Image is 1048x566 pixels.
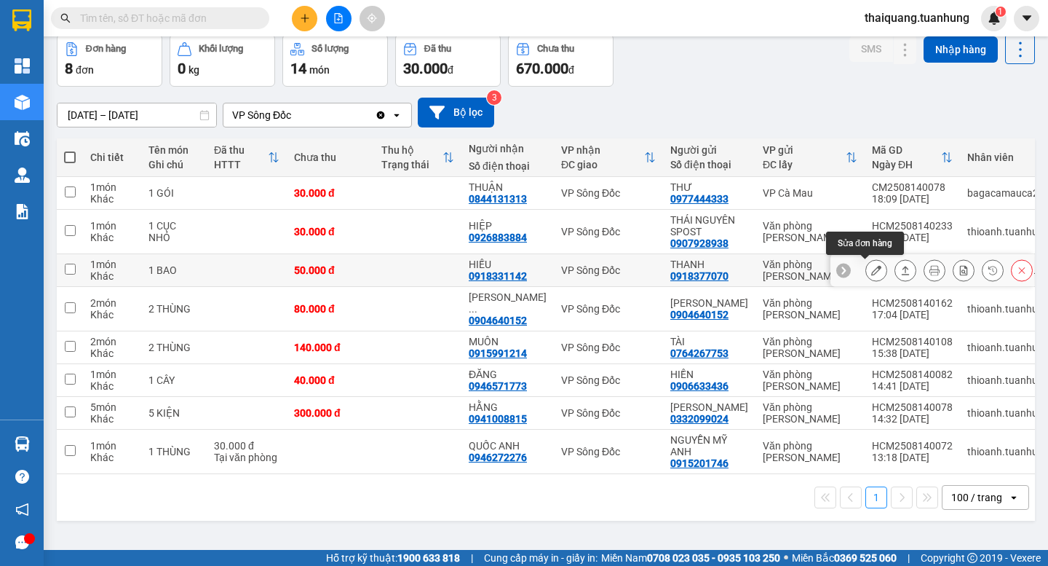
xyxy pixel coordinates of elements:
[872,413,953,425] div: 14:32 [DATE]
[872,181,953,193] div: CM2508140078
[188,64,199,76] span: kg
[670,380,729,392] div: 0906633436
[471,550,473,566] span: |
[516,60,568,77] span: 670.000
[872,336,953,347] div: HCM2508140108
[670,237,729,249] div: 0907928938
[293,108,294,122] input: Selected VP Sông Đốc.
[199,44,243,54] div: Khối lượng
[670,181,748,193] div: THƯ
[469,315,527,326] div: 0904640152
[670,270,729,282] div: 0918377070
[784,555,788,561] span: ⚪️
[360,6,385,31] button: aim
[294,264,367,276] div: 50.000 đ
[872,452,953,463] div: 13:18 [DATE]
[469,193,527,205] div: 0844131313
[214,452,279,463] div: Tại văn phòng
[469,369,547,380] div: ĐĂNG
[561,374,656,386] div: VP Sông Đốc
[12,9,31,31] img: logo-vxr
[469,303,477,315] span: ...
[7,91,175,115] b: GỬI : VP Sông Đốc
[872,309,953,321] div: 17:04 [DATE]
[214,144,268,156] div: Đã thu
[1008,492,1020,503] svg: open
[292,6,317,31] button: plus
[90,181,134,193] div: 1 món
[367,13,377,23] span: aim
[561,264,656,276] div: VP Sông Đốc
[670,159,748,170] div: Số điện thoại
[311,44,349,54] div: Số lượng
[872,220,953,232] div: HCM2508140233
[294,226,367,237] div: 30.000 đ
[290,60,306,77] span: 14
[763,369,857,392] div: Văn phòng [PERSON_NAME]
[90,220,134,232] div: 1 món
[865,138,960,177] th: Toggle SortBy
[763,259,857,282] div: Văn phòng [PERSON_NAME]
[403,60,448,77] span: 30.000
[469,291,547,315] div: ĐỖ VĨNH PHÁT
[294,303,367,315] div: 80.000 đ
[80,10,252,26] input: Tìm tên, số ĐT hoặc mã đơn
[170,34,275,87] button: Khối lượng0kg
[65,60,73,77] span: 8
[76,64,94,76] span: đơn
[90,232,134,243] div: Khác
[853,9,981,27] span: thaiquang.tuanhung
[15,168,30,183] img: warehouse-icon
[90,347,134,359] div: Khác
[561,342,656,353] div: VP Sông Đốc
[148,144,199,156] div: Tên món
[15,535,29,549] span: message
[670,309,729,321] div: 0904640152
[7,32,277,50] li: 85 [PERSON_NAME]
[418,98,494,127] button: Bộ lọc
[670,369,748,380] div: HIỀN
[670,401,748,413] div: MINH VIỄN
[294,152,367,163] div: Chưa thu
[469,347,527,359] div: 0915991214
[294,374,367,386] div: 40.000 đ
[207,138,287,177] th: Toggle SortBy
[86,44,126,54] div: Đơn hàng
[148,342,199,353] div: 2 THÙNG
[1014,6,1039,31] button: caret-down
[214,159,268,170] div: HTTT
[294,187,367,199] div: 30.000 đ
[148,303,199,315] div: 2 THÙNG
[469,401,547,413] div: HẰNG
[988,12,1001,25] img: icon-new-feature
[537,44,574,54] div: Chưa thu
[469,160,547,172] div: Số điện thoại
[670,457,729,469] div: 0915201746
[561,159,644,170] div: ĐC giao
[755,138,865,177] th: Toggle SortBy
[424,44,451,54] div: Đã thu
[448,64,453,76] span: đ
[469,220,547,232] div: HIỆP
[282,34,388,87] button: Số lượng14món
[326,550,460,566] span: Hỗ trợ kỹ thuật:
[469,452,527,463] div: 0946272276
[508,34,614,87] button: Chưa thu670.000đ
[84,53,95,65] span: phone
[15,131,30,146] img: warehouse-icon
[894,259,916,281] div: Giao hàng
[84,35,95,47] span: environment
[90,259,134,270] div: 1 món
[90,270,134,282] div: Khác
[872,297,953,309] div: HCM2508140162
[300,13,310,23] span: plus
[60,13,71,23] span: search
[469,413,527,425] div: 0941008815
[90,380,134,392] div: Khác
[996,7,1006,17] sup: 1
[872,347,953,359] div: 15:38 [DATE]
[232,108,291,122] div: VP Sông Đốc
[15,470,29,484] span: question-circle
[763,144,846,156] div: VP gửi
[469,143,547,154] div: Người nhận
